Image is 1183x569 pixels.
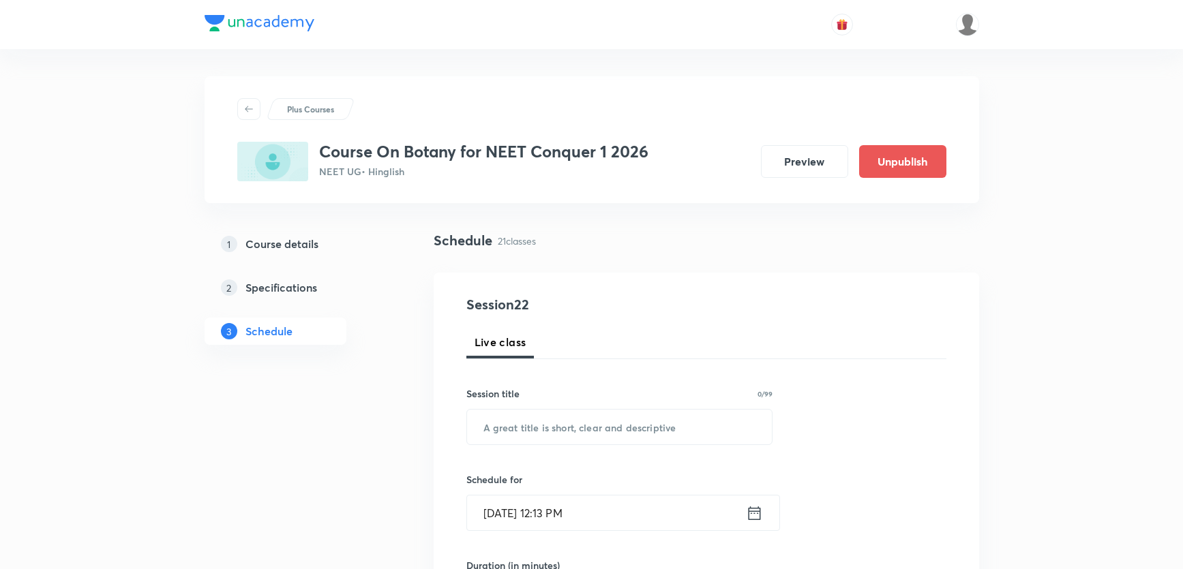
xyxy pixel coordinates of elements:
[831,14,853,35] button: avatar
[761,145,848,178] button: Preview
[466,472,773,487] h6: Schedule for
[205,274,390,301] a: 2Specifications
[475,334,526,350] span: Live class
[237,142,308,181] img: 694CE222-D376-492A-BD43-69D68DC6FEAC_plus.png
[434,230,492,251] h4: Schedule
[319,142,648,162] h3: Course On Botany for NEET Conquer 1 2026
[466,294,715,315] h4: Session 22
[287,103,334,115] p: Plus Courses
[205,15,314,35] a: Company Logo
[245,236,318,252] h5: Course details
[221,236,237,252] p: 1
[245,323,293,339] h5: Schedule
[956,13,979,36] img: Vivek Patil
[836,18,848,31] img: avatar
[498,234,536,248] p: 21 classes
[859,145,946,178] button: Unpublish
[205,15,314,31] img: Company Logo
[466,386,520,401] h6: Session title
[221,279,237,296] p: 2
[467,410,773,444] input: A great title is short, clear and descriptive
[205,230,390,258] a: 1Course details
[221,323,237,339] p: 3
[319,164,648,179] p: NEET UG • Hinglish
[758,390,773,397] p: 0/99
[245,279,317,296] h5: Specifications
